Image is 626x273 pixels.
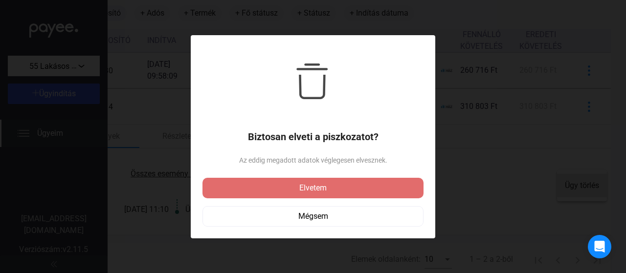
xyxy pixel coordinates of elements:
div: Elvetem [205,182,421,194]
img: trash-black [295,63,331,99]
div: Mégsem [206,210,420,222]
h1: Biztosan elveti a piszkozatot? [202,131,424,143]
div: Intercom Messenger megnyitása [588,235,611,258]
span: Az eddig megadott adatok véglegesen elvesznek. [202,154,424,166]
button: Elvetem [202,178,424,198]
button: Mégsem [202,206,424,227]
